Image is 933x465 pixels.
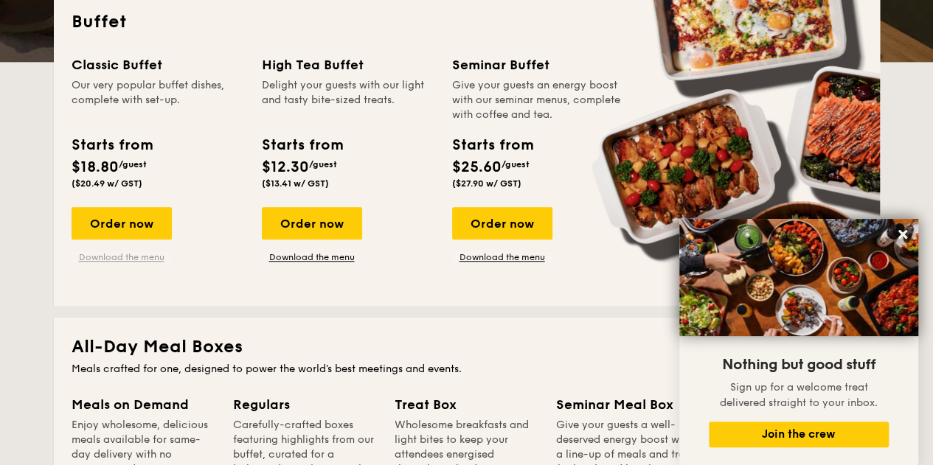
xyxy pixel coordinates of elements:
div: Seminar Buffet [452,55,625,75]
a: Download the menu [262,251,362,263]
div: High Tea Buffet [262,55,434,75]
span: $12.30 [262,158,309,176]
div: Meals crafted for one, designed to power the world's best meetings and events. [72,362,862,377]
div: Starts from [72,134,152,156]
span: ($20.49 w/ GST) [72,178,142,189]
div: Order now [72,207,172,240]
span: $18.80 [72,158,119,176]
span: Sign up for a welcome treat delivered straight to your inbox. [720,381,878,409]
span: /guest [119,159,147,169]
span: /guest [309,159,337,169]
div: Regulars [233,394,377,415]
a: Download the menu [72,251,172,263]
span: ($27.90 w/ GST) [452,178,521,189]
a: Download the menu [452,251,552,263]
div: Classic Buffet [72,55,244,75]
div: Treat Box [395,394,538,415]
img: DSC07876-Edit02-Large.jpeg [679,219,918,336]
div: Order now [262,207,362,240]
span: Nothing but good stuff [722,356,875,374]
div: Starts from [452,134,533,156]
span: ($13.41 w/ GST) [262,178,329,189]
h2: All-Day Meal Boxes [72,335,862,359]
div: Order now [452,207,552,240]
div: Give your guests an energy boost with our seminar menus, complete with coffee and tea. [452,78,625,122]
div: Meals on Demand [72,394,215,415]
div: Our very popular buffet dishes, complete with set-up. [72,78,244,122]
span: $25.60 [452,158,502,176]
button: Close [891,223,915,246]
div: Seminar Meal Box [556,394,700,415]
div: Starts from [262,134,342,156]
button: Join the crew [709,422,889,447]
div: Delight your guests with our light and tasty bite-sized treats. [262,78,434,122]
h2: Buffet [72,10,862,34]
span: /guest [502,159,530,169]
